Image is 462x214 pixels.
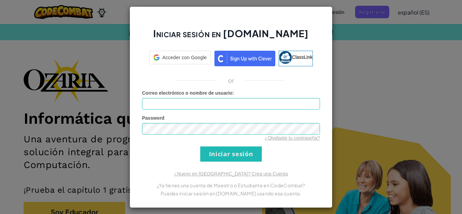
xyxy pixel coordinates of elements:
span: ClassLink [292,54,313,60]
span: Correo electrónico o nombre de usuario [142,90,232,96]
img: clever_sso_button@2x.png [214,51,275,66]
a: Acceder con Google [149,51,211,66]
p: Puedes iniciar sesión en [DOMAIN_NAME] usando esa cuenta. [142,189,320,197]
div: Acceder con Google [149,51,211,64]
a: ¿Nuevo en [GEOGRAPHIC_DATA]? Crea una Cuenta [174,171,288,176]
label: : [142,90,234,96]
a: ¿Olvidaste tu contraseña? [265,135,320,141]
p: or [228,76,234,85]
h2: Iniciar sesión en [DOMAIN_NAME] [142,27,320,47]
img: classlink-logo-small.png [279,51,292,64]
p: ¿Ya tienes una cuenta de Maestro o Estudiante en CodeCombat? [142,181,320,189]
span: Acceder con Google [162,54,207,61]
input: Iniciar sesión [200,146,262,162]
span: Password [142,115,164,121]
